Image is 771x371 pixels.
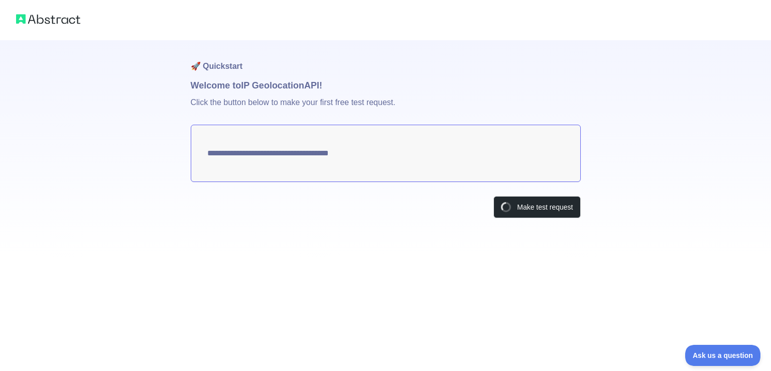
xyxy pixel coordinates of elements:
iframe: Toggle Customer Support [685,345,761,366]
img: Abstract logo [16,12,80,26]
p: Click the button below to make your first free test request. [191,92,581,125]
button: Make test request [493,196,580,219]
h1: 🚀 Quickstart [191,40,581,78]
h1: Welcome to IP Geolocation API! [191,78,581,92]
